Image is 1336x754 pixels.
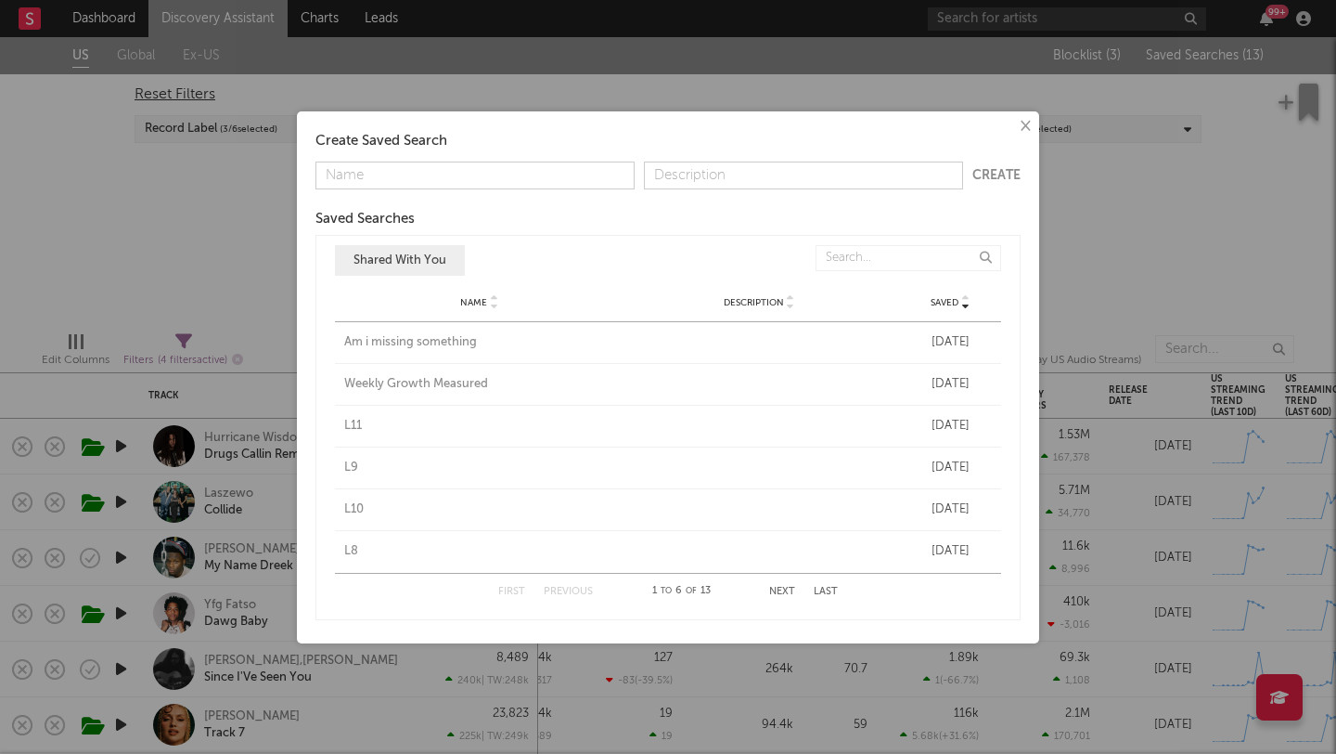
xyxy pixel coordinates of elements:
div: [DATE] [904,375,996,394]
span: to [661,587,672,595]
a: Am i missing something [344,333,615,352]
input: Description [644,162,963,189]
div: Create Saved Search [315,130,1021,152]
div: [DATE] [904,542,996,561]
div: 1 6 13 [630,580,732,603]
button: First [498,587,525,597]
a: L10 [344,500,615,519]
span: of [686,587,697,595]
div: Saved Searches [315,208,1021,230]
input: Search... [816,245,1001,271]
button: Previous [544,587,593,597]
a: Weekly Growth Measured [344,375,615,394]
div: [DATE] [904,459,996,477]
button: × [1014,116,1034,136]
div: [DATE] [904,333,996,352]
input: Name [315,162,635,189]
button: Next [769,587,795,597]
div: [DATE] [904,417,996,435]
div: [DATE] [904,500,996,519]
a: L11 [344,417,615,435]
button: Create [972,169,1021,182]
span: Saved [931,297,958,308]
a: L8 [344,542,615,561]
a: L9 [344,459,615,477]
span: Name [460,297,487,308]
button: Last [814,587,838,597]
button: Shared With You [335,245,465,276]
span: Description [724,297,784,308]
